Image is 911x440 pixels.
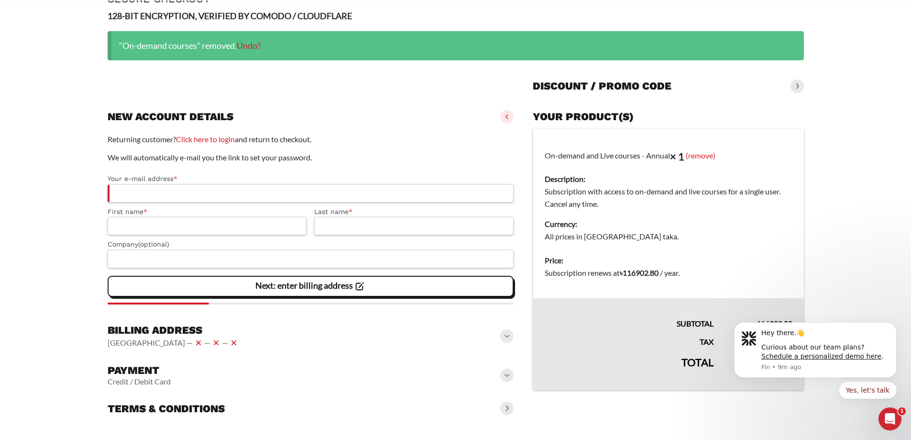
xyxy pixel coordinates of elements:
th: Total [533,348,725,390]
strong: × 1 [670,150,684,163]
p: We will automatically e-mail you the link to set your password. [108,151,514,164]
h3: Discount / promo code [533,79,671,93]
iframe: Intercom live chat [878,407,901,430]
td: On-demand and Live courses - Annual [533,129,804,248]
h3: Terms & conditions [108,402,225,416]
vaadin-horizontal-layout: Credit / Debit Card [108,377,171,386]
label: Last name [314,206,514,217]
dd: All prices in [GEOGRAPHIC_DATA] taka. [545,230,792,243]
label: Company [108,239,514,250]
p: Returning customer? and return to checkout. [108,133,514,146]
strong: 128-BIT ENCRYPTION, VERIFIED BY COMODO / CLOUDFLARE [108,11,352,21]
a: Undo? [237,40,261,51]
dt: Currency: [545,218,792,230]
h3: Payment [108,364,171,377]
span: Subscription renews at . [545,268,680,277]
span: ৳ [620,268,623,277]
th: Tax [533,330,725,348]
dt: Price: [545,254,792,267]
span: (optional) [138,240,169,248]
h3: New account details [108,110,233,124]
a: Click here to login [176,135,235,144]
a: (remove) [686,151,715,160]
th: Subtotal [533,298,725,330]
span: 1 [898,407,906,415]
label: First name [108,206,307,217]
bdi: 116902.80 [620,268,659,277]
span: / year [660,268,678,277]
vaadin-button: Next: enter billing address [108,276,514,297]
dt: Description: [545,173,792,185]
dd: Subscription with access to on-demand and live courses for a single user. Cancel any time. [545,185,792,210]
div: “On-demand courses” removed. [108,31,804,60]
label: Your e-mail address [108,173,514,184]
iframe: Intercom notifications message [720,310,911,435]
h3: Billing address [108,324,240,337]
vaadin-horizontal-layout: [GEOGRAPHIC_DATA] — — — [108,337,240,349]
